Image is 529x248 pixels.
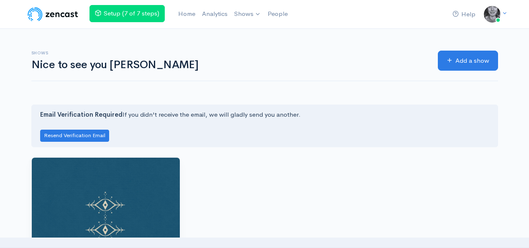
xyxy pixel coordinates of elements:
iframe: gist-messenger-bubble-iframe [501,220,521,240]
a: Shows [231,5,264,23]
h6: Shows [31,51,428,55]
a: Add a show [438,51,498,71]
h1: Nice to see you [PERSON_NAME] [31,59,428,71]
button: Resend Verification Email [40,130,109,142]
a: People [264,5,291,23]
img: ... [484,6,501,23]
strong: Email Verification Required [40,110,123,118]
div: If you didn't receive the email, we will gladly send you another. [31,105,498,147]
a: Setup (7 of 7 steps) [89,5,165,22]
a: Analytics [199,5,231,23]
a: Help [449,5,479,23]
img: ZenCast Logo [26,6,79,23]
a: Home [175,5,199,23]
